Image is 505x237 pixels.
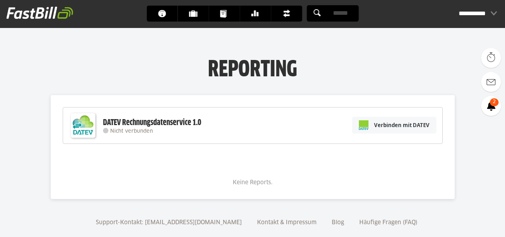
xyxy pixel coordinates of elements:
[251,6,264,22] span: Banking
[158,6,171,22] span: Dashboard
[329,220,347,225] a: Blog
[110,129,153,134] span: Nicht verbunden
[178,6,208,22] a: Kunden
[103,118,201,128] div: DATEV Rechnungsdatenservice 1.0
[147,6,177,22] a: Dashboard
[220,6,233,22] span: Dokumente
[282,6,295,22] span: Finanzen
[240,6,271,22] a: Banking
[233,180,273,185] span: Keine Reports.
[209,6,240,22] a: Dokumente
[6,6,73,19] img: fastbill_logo_white.png
[93,220,245,225] a: Support-Kontakt: [EMAIL_ADDRESS][DOMAIN_NAME]
[254,220,319,225] a: Kontakt & Impressum
[67,110,99,141] img: DATEV-Datenservice Logo
[189,6,202,22] span: Kunden
[481,96,501,116] a: 2
[374,121,430,129] span: Verbinden mit DATEV
[271,6,302,22] a: Finanzen
[490,98,499,106] span: 2
[359,120,368,130] img: pi-datev-logo-farbig-24.svg
[80,56,425,77] h1: Reporting
[444,213,497,233] iframe: Öffnet ein Widget, in dem Sie weitere Informationen finden
[352,117,436,133] a: Verbinden mit DATEV
[356,220,420,225] a: Häufige Fragen (FAQ)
